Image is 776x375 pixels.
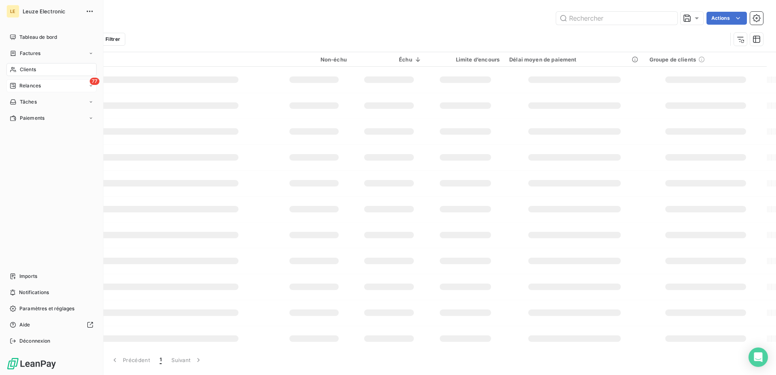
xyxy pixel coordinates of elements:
[509,56,639,63] div: Délai moyen de paiement
[106,352,155,369] button: Précédent
[356,56,422,63] div: Échu
[649,56,696,63] span: Groupe de clients
[20,66,36,73] span: Clients
[160,356,162,364] span: 1
[20,98,37,106] span: Tâches
[20,114,44,122] span: Paiements
[19,337,51,345] span: Déconnexion
[19,34,57,41] span: Tableau de bord
[90,78,99,85] span: 77
[19,289,49,296] span: Notifications
[23,8,81,15] span: Leuze Electronic
[6,5,19,18] div: LE
[88,33,125,46] button: Filtrer
[749,347,768,367] div: Open Intercom Messenger
[556,12,677,25] input: Rechercher
[20,50,40,57] span: Factures
[19,321,30,328] span: Aide
[19,82,41,89] span: Relances
[432,56,500,63] div: Limite d’encours
[6,357,57,370] img: Logo LeanPay
[6,318,97,331] a: Aide
[167,352,207,369] button: Suivant
[19,305,74,312] span: Paramètres et réglages
[19,273,37,280] span: Imports
[155,352,167,369] button: 1
[706,12,747,25] button: Actions
[281,56,347,63] div: Non-échu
